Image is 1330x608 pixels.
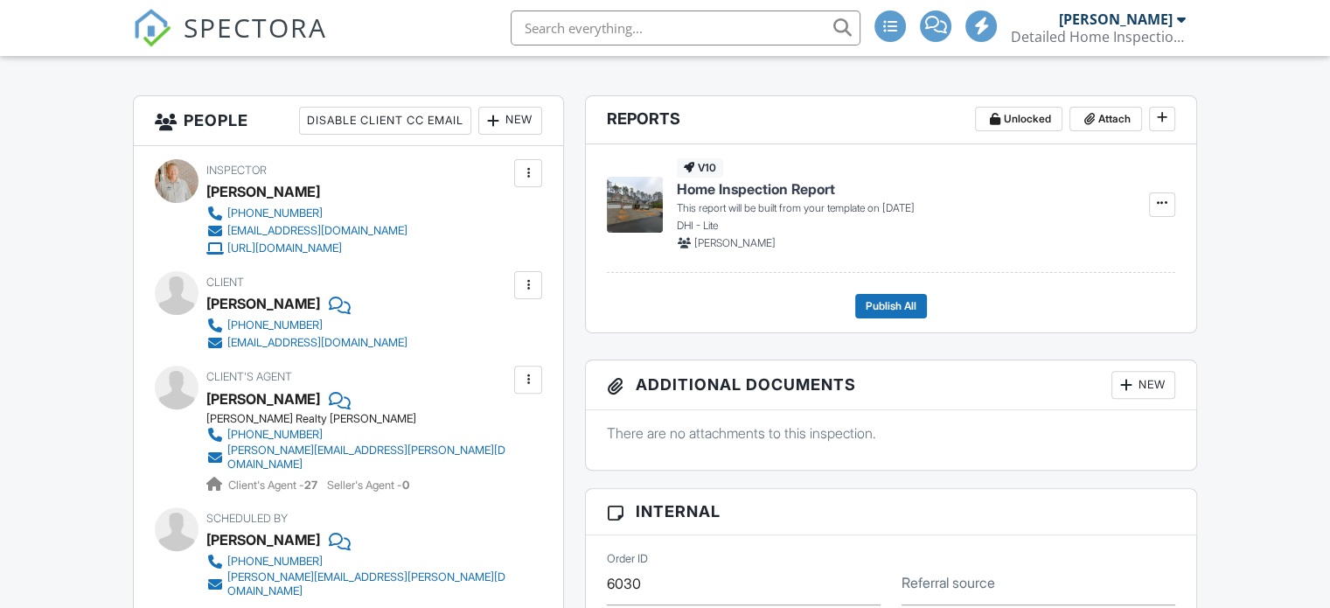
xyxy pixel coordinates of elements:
div: Disable Client CC Email [299,107,471,135]
a: [EMAIL_ADDRESS][DOMAIN_NAME] [206,334,407,352]
div: [EMAIL_ADDRESS][DOMAIN_NAME] [227,336,407,350]
a: [URL][DOMAIN_NAME] [206,240,407,257]
a: [PHONE_NUMBER] [206,426,510,444]
div: [PERSON_NAME] [206,178,320,205]
div: [PHONE_NUMBER] [227,318,323,332]
div: [PERSON_NAME] [206,290,320,317]
strong: 27 [304,479,317,492]
a: [PHONE_NUMBER] [206,317,407,334]
a: [PERSON_NAME][EMAIL_ADDRESS][PERSON_NAME][DOMAIN_NAME] [206,570,510,598]
img: The Best Home Inspection Software - Spectora [133,9,171,47]
a: [PERSON_NAME] [206,386,320,412]
span: Client's Agent [206,370,292,383]
h3: People [134,96,563,146]
span: Client's Agent - [228,479,320,492]
div: [PERSON_NAME] Realty [PERSON_NAME] [206,412,524,426]
label: Referral source [902,573,995,592]
span: Client [206,276,244,289]
span: SPECTORA [184,9,327,45]
strong: 0 [402,479,409,492]
span: Seller's Agent - [327,479,409,492]
a: [PERSON_NAME][EMAIL_ADDRESS][PERSON_NAME][DOMAIN_NAME] [206,444,510,472]
div: [URL][DOMAIN_NAME] [227,241,342,255]
div: [PERSON_NAME] [1059,10,1173,28]
div: Detailed Home Inspections Inc. [1011,28,1186,45]
div: [PERSON_NAME] [206,527,320,553]
label: Order ID [607,551,648,567]
div: New [478,107,542,135]
div: [PERSON_NAME][EMAIL_ADDRESS][PERSON_NAME][DOMAIN_NAME] [227,570,510,598]
div: [PHONE_NUMBER] [227,555,323,569]
a: [PHONE_NUMBER] [206,205,407,222]
h3: Internal [586,489,1196,535]
span: Inspector [206,164,267,177]
div: [PHONE_NUMBER] [227,206,323,220]
a: [PHONE_NUMBER] [206,553,510,570]
div: [EMAIL_ADDRESS][DOMAIN_NAME] [227,224,407,238]
p: There are no attachments to this inspection. [607,423,1175,443]
a: SPECTORA [133,24,327,60]
h3: Additional Documents [586,360,1196,410]
span: Scheduled By [206,512,288,525]
input: Search everything... [511,10,860,45]
a: [EMAIL_ADDRESS][DOMAIN_NAME] [206,222,407,240]
div: New [1111,371,1175,399]
div: [PHONE_NUMBER] [227,428,323,442]
div: [PERSON_NAME][EMAIL_ADDRESS][PERSON_NAME][DOMAIN_NAME] [227,444,510,472]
